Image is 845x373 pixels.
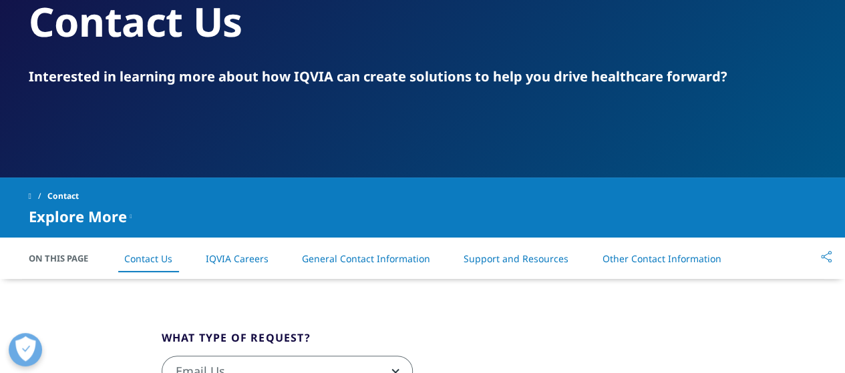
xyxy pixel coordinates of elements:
[124,252,172,265] a: Contact Us
[206,252,269,265] a: IQVIA Careers
[9,333,42,366] button: Open Preferences
[302,252,430,265] a: General Contact Information
[29,67,817,86] div: Interested in learning more about how IQVIA can create solutions to help you drive healthcare for...
[464,252,568,265] a: Support and Resources
[602,252,721,265] a: Other Contact Information
[29,208,127,224] span: Explore More
[162,330,311,356] legend: What type of request?
[47,184,79,208] span: Contact
[29,252,102,265] span: On This Page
